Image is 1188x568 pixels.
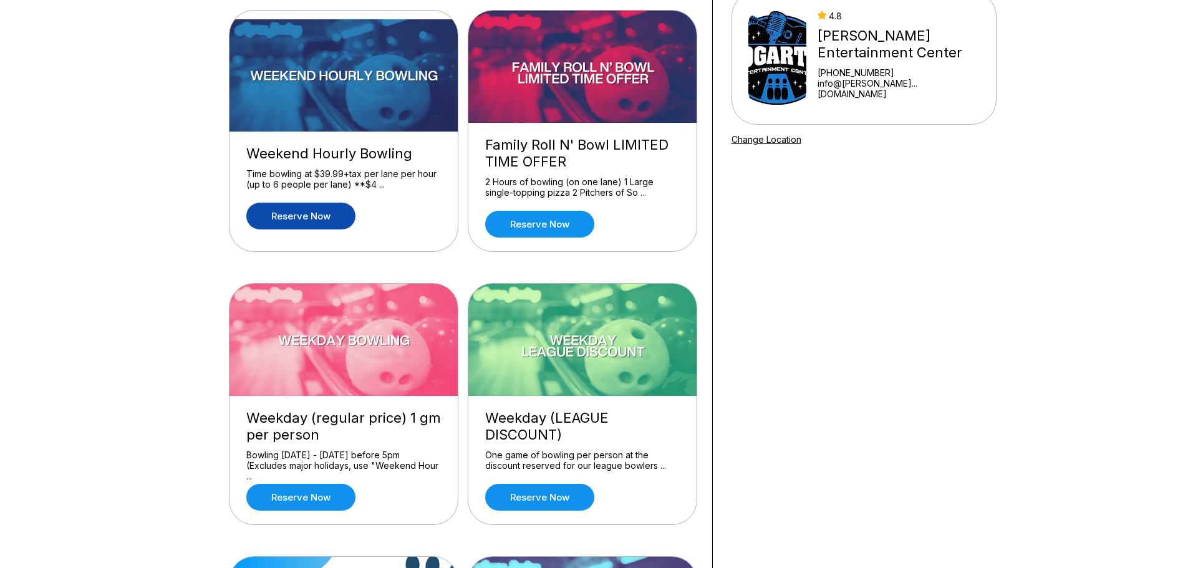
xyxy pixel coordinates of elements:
[246,450,441,471] div: Bowling [DATE] - [DATE] before 5pm (Excludes major holidays, use "Weekend Hour ...
[732,134,801,145] a: Change Location
[246,484,355,511] a: Reserve now
[246,203,355,229] a: Reserve now
[246,168,441,190] div: Time bowling at $39.99+tax per lane per hour (up to 6 people per lane) **$4 ...
[818,78,980,99] a: info@[PERSON_NAME]...[DOMAIN_NAME]
[748,11,806,105] img: Bogart's Entertainment Center
[485,410,680,443] div: Weekday (LEAGUE DISCOUNT)
[246,410,441,443] div: Weekday (regular price) 1 gm per person
[818,67,980,78] div: [PHONE_NUMBER]
[229,19,459,132] img: Weekend Hourly Bowling
[485,211,594,238] a: Reserve now
[485,484,594,511] a: Reserve now
[246,145,441,162] div: Weekend Hourly Bowling
[818,11,980,21] div: 4.8
[229,284,459,396] img: Weekday (regular price) 1 gm per person
[468,284,698,396] img: Weekday (LEAGUE DISCOUNT)
[485,137,680,170] div: Family Roll N' Bowl LIMITED TIME OFFER
[818,27,980,61] div: [PERSON_NAME] Entertainment Center
[468,11,698,123] img: Family Roll N' Bowl LIMITED TIME OFFER
[485,176,680,198] div: 2 Hours of bowling (on one lane) 1 Large single-topping pizza 2 Pitchers of So ...
[485,450,680,471] div: One game of bowling per person at the discount reserved for our league bowlers ...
